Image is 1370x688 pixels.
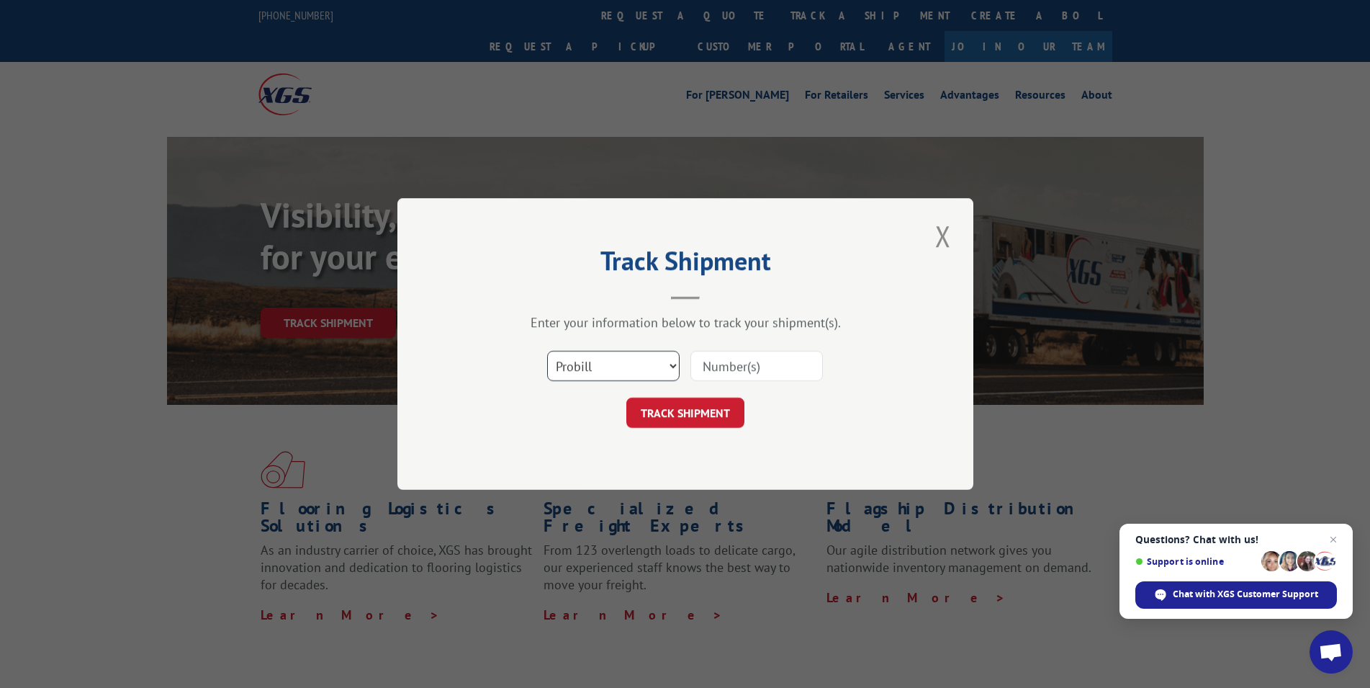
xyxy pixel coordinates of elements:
span: Questions? Chat with us! [1135,534,1337,545]
span: Chat with XGS Customer Support [1173,588,1318,601]
button: TRACK SHIPMENT [626,398,744,428]
h2: Track Shipment [469,251,901,278]
a: Open chat [1310,630,1353,674]
span: Chat with XGS Customer Support [1135,581,1337,609]
button: Close modal [931,216,955,256]
div: Enter your information below to track your shipment(s). [469,314,901,331]
input: Number(s) [690,351,823,381]
span: Support is online [1135,556,1256,567]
